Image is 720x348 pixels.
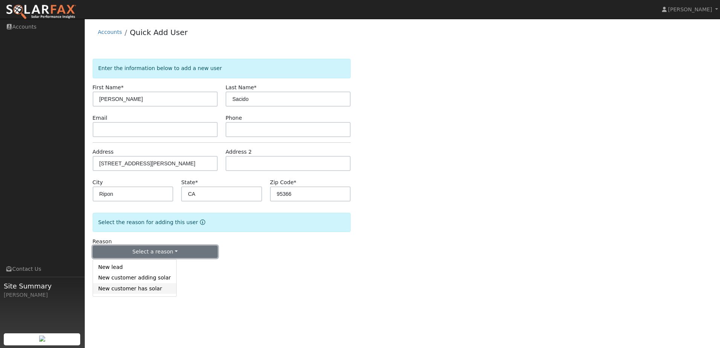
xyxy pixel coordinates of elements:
[93,59,351,78] div: Enter the information below to add a new user
[198,219,205,225] a: Reason for new user
[93,262,176,273] a: New lead
[93,273,176,283] a: New customer adding solar
[93,148,114,156] label: Address
[226,84,256,92] label: Last Name
[121,84,124,90] span: Required
[294,179,296,185] span: Required
[130,28,188,37] a: Quick Add User
[226,148,252,156] label: Address 2
[254,84,256,90] span: Required
[181,179,198,186] label: State
[4,281,81,291] span: Site Summary
[195,179,198,185] span: Required
[668,6,712,12] span: [PERSON_NAME]
[98,29,122,35] a: Accounts
[4,291,81,299] div: [PERSON_NAME]
[93,114,107,122] label: Email
[93,246,218,258] button: Select a reason
[93,213,351,232] div: Select the reason for adding this user
[39,336,45,342] img: retrieve
[6,4,76,20] img: SolarFax
[93,283,176,294] a: New customer has solar
[270,179,296,186] label: Zip Code
[226,114,242,122] label: Phone
[93,238,112,246] label: Reason
[93,179,103,186] label: City
[93,84,124,92] label: First Name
